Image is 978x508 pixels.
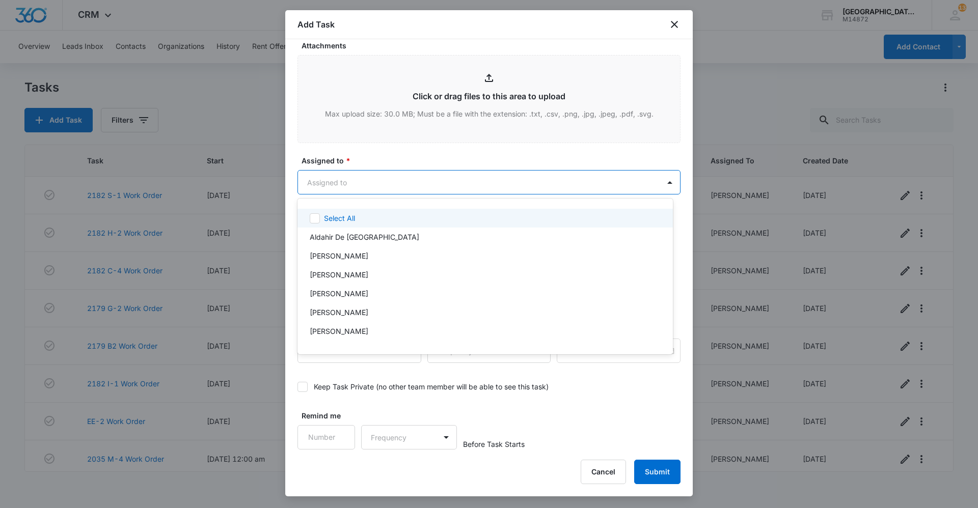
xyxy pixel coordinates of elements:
[310,269,368,280] p: [PERSON_NAME]
[310,326,368,336] p: [PERSON_NAME]
[310,345,368,355] p: [PERSON_NAME]
[310,250,368,261] p: [PERSON_NAME]
[310,232,419,242] p: Aldahir De [GEOGRAPHIC_DATA]
[324,213,355,223] p: Select All
[310,288,368,299] p: [PERSON_NAME]
[310,307,368,318] p: [PERSON_NAME]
